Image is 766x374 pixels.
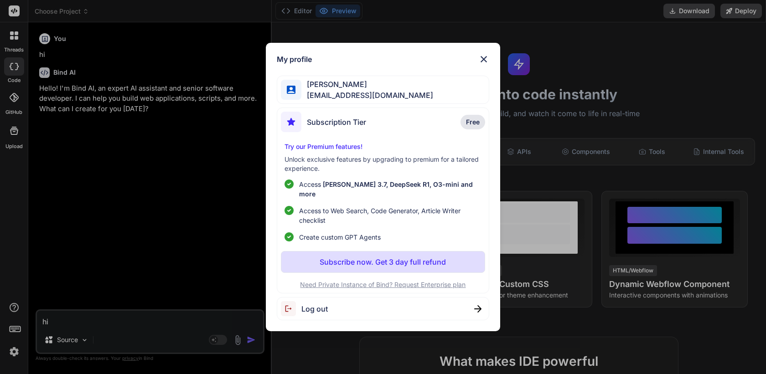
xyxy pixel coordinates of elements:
[277,54,312,65] h1: My profile
[299,232,381,242] span: Create custom GPT Agents
[301,90,433,101] span: [EMAIL_ADDRESS][DOMAIN_NAME]
[320,256,446,267] p: Subscribe now. Get 3 day full refund
[307,117,366,128] span: Subscription Tier
[285,155,481,173] p: Unlock exclusive features by upgrading to premium for a tailored experience.
[285,206,294,215] img: checklist
[287,86,295,94] img: profile
[301,303,328,314] span: Log out
[285,179,294,189] img: checklist
[299,180,473,198] span: [PERSON_NAME] 3.7, DeepSeek R1, O3-mini and more
[285,232,294,241] img: checklist
[281,301,301,316] img: logout
[281,112,301,132] img: subscription
[301,79,433,90] span: [PERSON_NAME]
[285,142,481,151] p: Try our Premium features!
[299,179,481,199] p: Access
[474,305,481,313] img: close
[281,251,485,273] button: Subscribe now. Get 3 day full refund
[299,206,481,225] span: Access to Web Search, Code Generator, Article Writer checklist
[281,280,485,289] p: Need Private Instance of Bind? Request Enterprise plan
[466,118,480,127] span: Free
[478,54,489,65] img: close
